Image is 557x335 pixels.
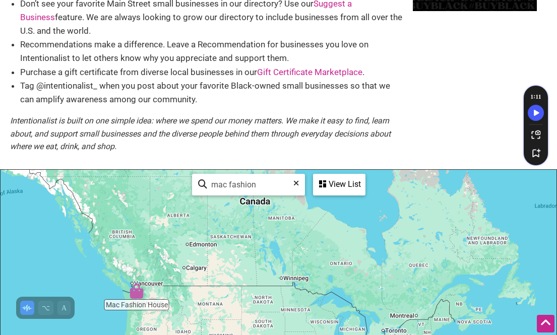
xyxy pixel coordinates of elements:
[314,175,364,194] div: View List
[10,116,391,151] em: Intentionalist is built on one simple idea: where we spend our money matters. We make it easy to ...
[207,175,298,194] input: Type to find and filter...
[257,67,362,77] a: Gift Certificate Marketplace
[20,79,403,106] li: Tag @intentionalist_ when you post about your favorite Black-owned small businesses so that we ca...
[537,315,554,332] div: Scroll Back to Top
[192,174,305,195] div: Type to search and filter
[129,284,144,299] div: Mac Fashion House
[313,174,365,195] div: See a list of the visible businesses
[20,65,403,79] li: Purchase a gift certificate from diverse local businesses in our .
[20,38,403,65] li: Recommendations make a difference. Leave a Recommendation for businesses you love on Intentionali...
